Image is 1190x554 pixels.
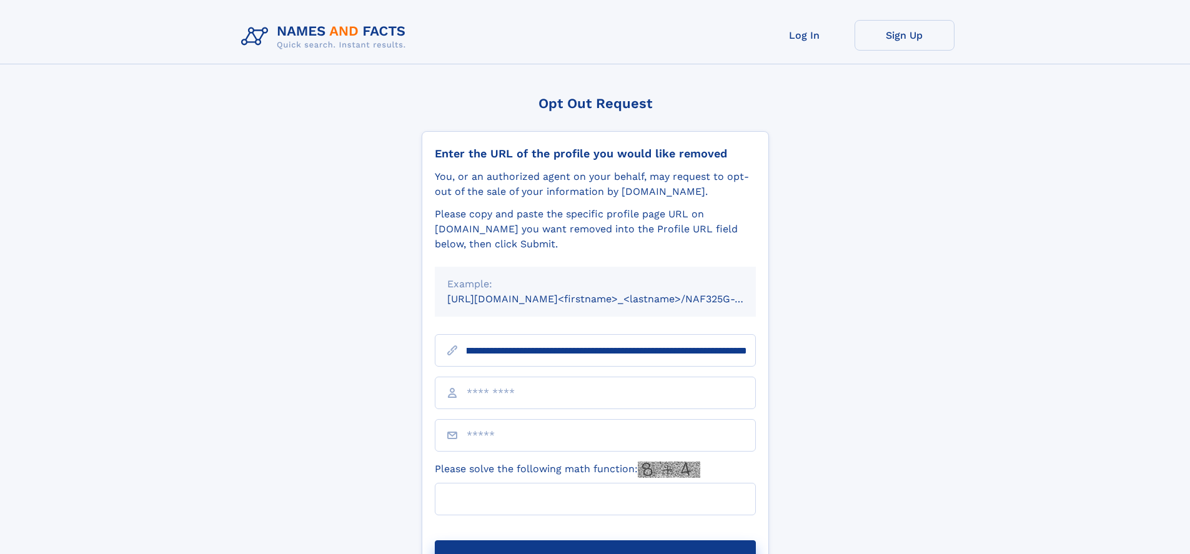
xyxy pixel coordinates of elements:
[755,20,855,51] a: Log In
[422,96,769,111] div: Opt Out Request
[447,293,780,305] small: [URL][DOMAIN_NAME]<firstname>_<lastname>/NAF325G-xxxxxxxx
[435,207,756,252] div: Please copy and paste the specific profile page URL on [DOMAIN_NAME] you want removed into the Pr...
[435,169,756,199] div: You, or an authorized agent on your behalf, may request to opt-out of the sale of your informatio...
[435,462,700,478] label: Please solve the following math function:
[855,20,954,51] a: Sign Up
[447,277,743,292] div: Example:
[236,20,416,54] img: Logo Names and Facts
[435,147,756,161] div: Enter the URL of the profile you would like removed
